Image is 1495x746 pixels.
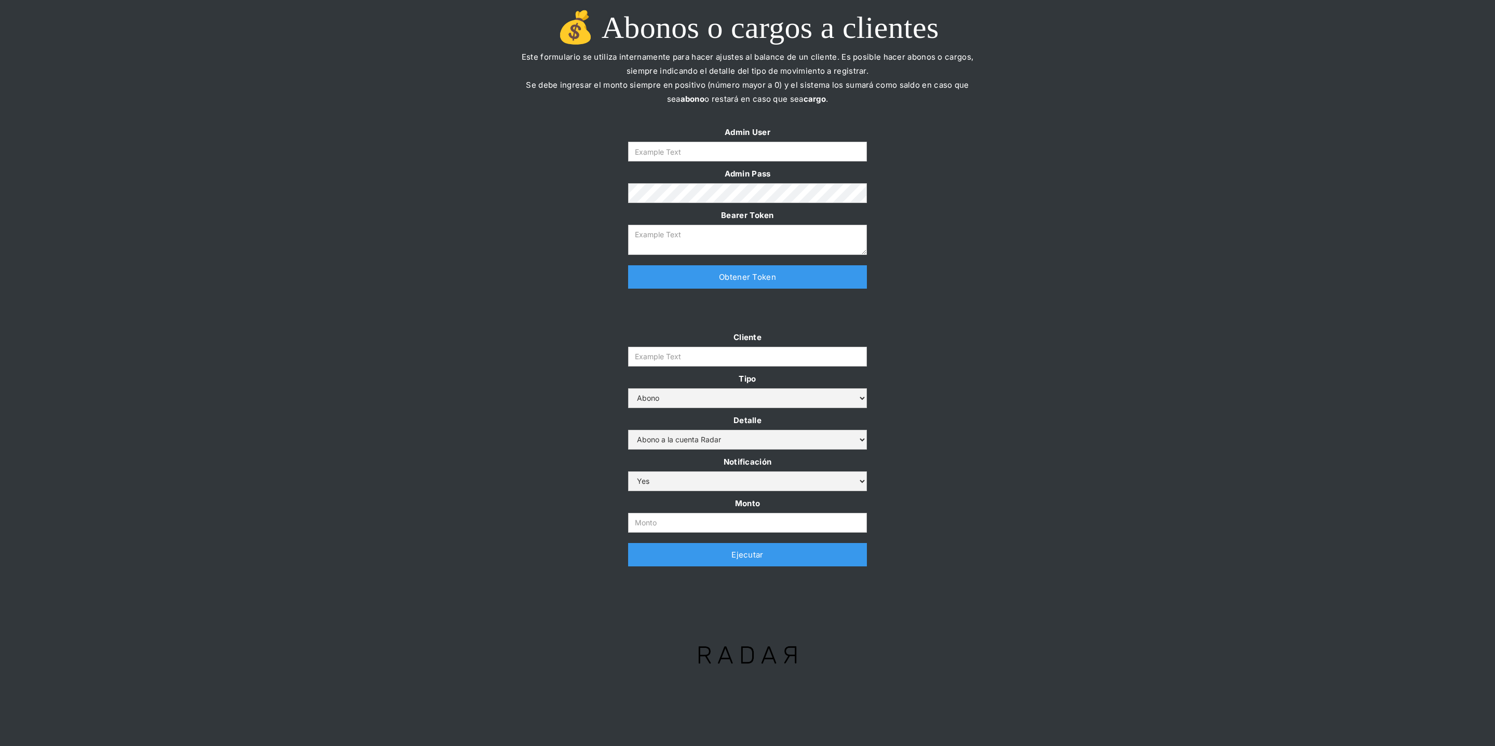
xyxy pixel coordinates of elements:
label: Tipo [628,372,867,386]
strong: cargo [804,94,826,104]
img: Logo Radar [681,629,813,681]
label: Admin User [628,125,867,139]
form: Form [628,330,867,533]
label: Cliente [628,330,867,344]
h1: 💰 Abonos o cargos a clientes [514,10,981,45]
form: Form [628,125,867,255]
a: Ejecutar [628,543,867,566]
label: Detalle [628,413,867,427]
input: Example Text [628,347,867,367]
label: Notificación [628,455,867,469]
input: Monto [628,513,867,533]
a: Obtener Token [628,265,867,289]
strong: abono [681,94,705,104]
input: Example Text [628,142,867,161]
label: Monto [628,496,867,510]
p: Este formulario se utiliza internamente para hacer ajustes al balance de un cliente. Es posible h... [514,50,981,120]
label: Bearer Token [628,208,867,222]
label: Admin Pass [628,167,867,181]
